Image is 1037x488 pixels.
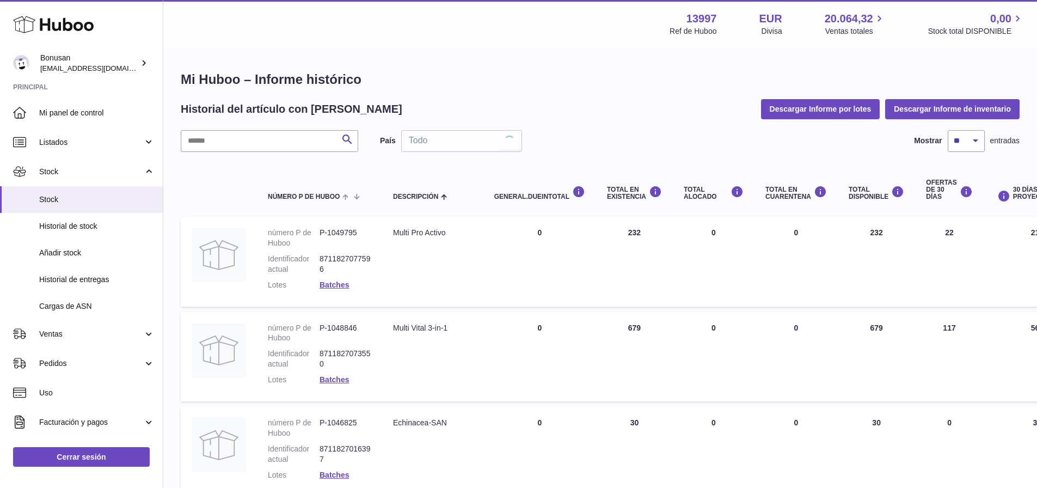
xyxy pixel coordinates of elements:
dd: P-1046825 [320,418,371,438]
span: 20.064,32 [825,11,873,26]
td: 22 [915,217,983,306]
dt: número P de Huboo [268,418,320,438]
img: product image [192,323,246,377]
span: 0 [794,228,799,237]
dt: Lotes [268,280,320,290]
dt: Identificador actual [268,349,320,369]
img: info@bonusan.es [13,55,29,71]
td: 0 [673,312,754,401]
div: Bonusan [40,53,138,74]
dt: número P de Huboo [268,228,320,248]
span: Añadir stock [39,248,155,258]
span: Ventas [39,329,143,339]
td: 679 [596,312,673,401]
dt: Identificador actual [268,444,320,465]
dd: 8711827077596 [320,254,371,274]
div: Multi Vital 3-in-1 [393,323,473,333]
dt: Lotes [268,375,320,385]
div: Total DISPONIBLE [849,186,904,200]
dd: 8711827073550 [320,349,371,369]
dd: P-1048846 [320,323,371,344]
a: Batches [320,280,349,289]
div: OFERTAS DE 30 DÍAS [926,179,972,201]
span: Stock total DISPONIBLE [928,26,1024,36]
span: Cargas de ASN [39,301,155,312]
td: 232 [838,217,915,306]
img: product image [192,228,246,282]
span: Pedidos [39,358,143,369]
a: 20.064,32 Ventas totales [825,11,886,36]
a: 0,00 Stock total DISPONIBLE [928,11,1024,36]
span: número P de Huboo [268,193,340,200]
a: Batches [320,375,349,384]
td: 117 [915,312,983,401]
h1: Mi Huboo – Informe histórico [181,71,1020,88]
label: País [380,136,396,146]
span: Historial de stock [39,221,155,231]
dt: Lotes [268,470,320,480]
span: 0 [794,324,799,332]
td: 0 [483,312,596,401]
div: Echinacea-SAN [393,418,473,428]
span: Stock [39,167,143,177]
span: Listados [39,137,143,148]
span: 0 [794,418,799,427]
td: 0 [673,217,754,306]
div: Total en EXISTENCIA [607,186,662,200]
dd: 8711827016397 [320,444,371,465]
strong: 13997 [686,11,717,26]
div: Divisa [762,26,782,36]
span: [EMAIL_ADDRESS][DOMAIN_NAME] [40,64,160,72]
dt: Identificador actual [268,254,320,274]
span: entradas [990,136,1020,146]
span: Stock [39,194,155,205]
div: general.dueInTotal [494,186,585,200]
button: Descargar Informe de inventario [885,99,1020,119]
dt: número P de Huboo [268,323,320,344]
span: Uso [39,388,155,398]
td: 679 [838,312,915,401]
span: 0,00 [990,11,1011,26]
button: Descargar Informe por lotes [761,99,880,119]
td: 232 [596,217,673,306]
div: Total ALOCADO [684,186,744,200]
span: Ventas totales [825,26,886,36]
div: Ref de Huboo [670,26,716,36]
span: Historial de entregas [39,274,155,285]
a: Batches [320,471,349,479]
a: Cerrar sesión [13,447,150,467]
img: product image [192,418,246,472]
div: Multi Pro Activo [393,228,473,238]
dd: P-1049795 [320,228,371,248]
h2: Historial del artículo con [PERSON_NAME] [181,102,402,117]
div: Total en CUARENTENA [765,186,827,200]
label: Mostrar [914,136,942,146]
strong: EUR [759,11,782,26]
span: Facturación y pagos [39,417,143,428]
span: Mi panel de control [39,108,155,118]
td: 0 [483,217,596,306]
span: Descripción [393,193,438,200]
